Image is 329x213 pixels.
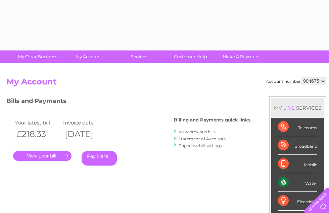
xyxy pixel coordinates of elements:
div: Telecoms [278,118,317,136]
a: My Account [61,50,116,63]
div: Electricity [278,192,317,210]
div: MY SERVICES [271,98,324,117]
a: Services [112,50,167,63]
td: Your latest bill [13,118,61,127]
a: My Clear Business [10,50,65,63]
div: LIVE [282,105,296,111]
td: Invoice date [61,118,110,127]
h2: My Account [6,77,326,90]
div: Broadband [278,136,317,155]
a: Paperless bill settings [179,143,222,148]
a: Statement of Accounts [179,136,226,141]
h4: Billing and Payments quick links [174,117,250,122]
th: £218.33 [13,127,61,141]
th: [DATE] [61,127,110,141]
div: Water [278,173,317,192]
a: . [13,151,72,161]
a: Customer Help [163,50,218,63]
div: Account number [266,77,326,85]
a: View previous bills [179,129,216,134]
a: Pay Here [82,151,117,166]
h3: Bills and Payments [6,96,250,108]
a: Make A Payment [214,50,269,63]
div: Mobile [278,155,317,173]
